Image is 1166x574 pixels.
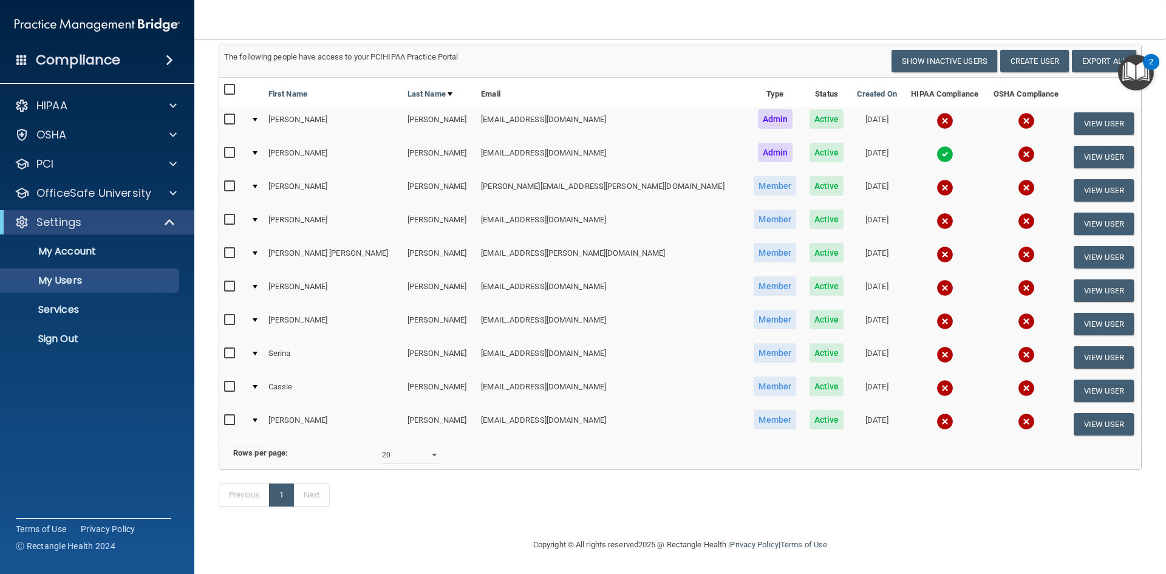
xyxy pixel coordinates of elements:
img: cross.ca9f0e7f.svg [936,413,953,430]
img: cross.ca9f0e7f.svg [936,279,953,296]
span: Member [754,243,796,262]
td: [DATE] [850,207,904,241]
span: Active [810,143,844,162]
button: View User [1074,246,1134,268]
td: [DATE] [850,307,904,341]
span: Active [810,310,844,329]
td: [EMAIL_ADDRESS][PERSON_NAME][DOMAIN_NAME] [476,241,747,274]
img: cross.ca9f0e7f.svg [1018,279,1035,296]
a: Privacy Policy [81,523,135,535]
p: Settings [36,215,81,230]
p: OfficeSafe University [36,186,151,200]
b: Rows per page: [233,448,288,457]
th: HIPAA Compliance [904,78,986,107]
h4: Compliance [36,52,120,69]
button: View User [1074,380,1134,402]
span: Member [754,276,796,296]
td: [PERSON_NAME] [264,274,403,307]
a: Previous [219,483,270,507]
a: Next [293,483,330,507]
td: [EMAIL_ADDRESS][DOMAIN_NAME] [476,307,747,341]
td: [PERSON_NAME] [264,307,403,341]
span: Member [754,377,796,396]
a: OSHA [15,128,177,142]
a: Last Name [407,87,452,101]
img: PMB logo [15,13,180,37]
span: Active [810,210,844,229]
span: Active [810,176,844,196]
span: Member [754,176,796,196]
td: Serina [264,341,403,374]
td: [DATE] [850,374,904,408]
img: cross.ca9f0e7f.svg [1018,213,1035,230]
th: Type [747,78,803,107]
td: [PERSON_NAME] [264,408,403,440]
span: Member [754,343,796,363]
td: [PERSON_NAME] [264,107,403,140]
button: Create User [1000,50,1069,72]
td: [PERSON_NAME] [403,408,476,440]
img: cross.ca9f0e7f.svg [1018,179,1035,196]
td: [PERSON_NAME] [403,107,476,140]
td: [DATE] [850,341,904,374]
img: tick.e7d51cea.svg [936,146,953,163]
a: 1 [269,483,294,507]
p: PCI [36,157,53,171]
img: cross.ca9f0e7f.svg [1018,346,1035,363]
span: Member [754,410,796,429]
button: View User [1074,213,1134,235]
img: cross.ca9f0e7f.svg [1018,380,1035,397]
span: Admin [758,143,793,162]
a: PCI [15,157,177,171]
span: Active [810,410,844,429]
img: cross.ca9f0e7f.svg [1018,146,1035,163]
span: Active [810,109,844,129]
a: Terms of Use [780,540,827,549]
a: First Name [268,87,307,101]
img: cross.ca9f0e7f.svg [936,380,953,397]
td: [PERSON_NAME] [403,140,476,174]
a: HIPAA [15,98,177,113]
p: OSHA [36,128,67,142]
img: cross.ca9f0e7f.svg [1018,413,1035,430]
td: [PERSON_NAME] [403,341,476,374]
a: Created On [857,87,897,101]
img: cross.ca9f0e7f.svg [1018,112,1035,129]
td: [DATE] [850,241,904,274]
td: [DATE] [850,408,904,440]
span: The following people have access to your PCIHIPAA Practice Portal [224,52,459,61]
td: [DATE] [850,107,904,140]
td: [PERSON_NAME] [403,241,476,274]
td: [PERSON_NAME] [403,207,476,241]
p: HIPAA [36,98,67,113]
img: cross.ca9f0e7f.svg [936,213,953,230]
span: Active [810,377,844,396]
td: [PERSON_NAME] [403,174,476,207]
td: [EMAIL_ADDRESS][DOMAIN_NAME] [476,207,747,241]
td: [EMAIL_ADDRESS][DOMAIN_NAME] [476,408,747,440]
td: [DATE] [850,140,904,174]
img: cross.ca9f0e7f.svg [936,246,953,263]
th: Status [803,78,850,107]
td: [PERSON_NAME] [403,307,476,341]
p: Services [8,304,174,316]
button: View User [1074,112,1134,135]
button: View User [1074,179,1134,202]
img: cross.ca9f0e7f.svg [936,112,953,129]
a: Settings [15,215,176,230]
td: [PERSON_NAME] [403,374,476,408]
button: Show Inactive Users [892,50,997,72]
button: Open Resource Center, 2 new notifications [1118,55,1154,91]
img: cross.ca9f0e7f.svg [936,346,953,363]
th: OSHA Compliance [986,78,1066,107]
td: [PERSON_NAME] [264,174,403,207]
a: Terms of Use [16,523,66,535]
img: cross.ca9f0e7f.svg [936,179,953,196]
td: [PERSON_NAME][EMAIL_ADDRESS][PERSON_NAME][DOMAIN_NAME] [476,174,747,207]
img: cross.ca9f0e7f.svg [1018,313,1035,330]
span: Active [810,243,844,262]
td: [DATE] [850,274,904,307]
p: My Account [8,245,174,258]
th: Email [476,78,747,107]
span: Active [810,343,844,363]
